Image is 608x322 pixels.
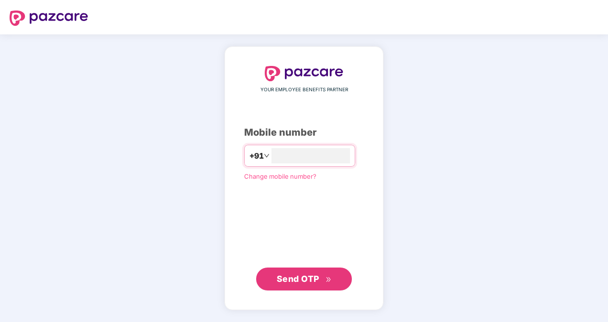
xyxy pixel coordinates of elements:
[249,150,264,162] span: +91
[10,11,88,26] img: logo
[265,66,343,81] img: logo
[277,274,319,284] span: Send OTP
[260,86,348,94] span: YOUR EMPLOYEE BENEFITS PARTNER
[244,172,316,180] a: Change mobile number?
[244,125,364,140] div: Mobile number
[256,268,352,290] button: Send OTPdouble-right
[326,277,332,283] span: double-right
[264,153,270,159] span: down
